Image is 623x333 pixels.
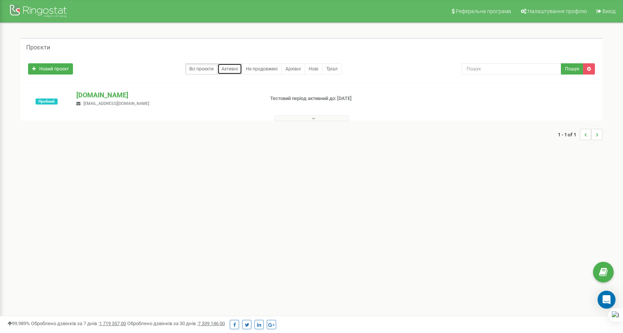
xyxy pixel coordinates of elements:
h5: Проєкти [26,44,50,51]
a: Нові [305,63,323,75]
span: Налаштування профілю [528,8,587,14]
span: [EMAIL_ADDRESS][DOMAIN_NAME] [83,101,149,106]
span: Оброблено дзвінків за 7 днів : [31,321,126,326]
span: 99,989% [7,321,30,326]
a: Архівні [281,63,305,75]
span: Реферальна програма [456,8,511,14]
a: Не продовжені [242,63,282,75]
a: Тріал [322,63,342,75]
a: Всі проєкти [185,63,218,75]
button: Пошук [561,63,583,75]
a: Новий проєкт [28,63,73,75]
div: Open Intercom Messenger [598,291,616,309]
nav: ... [558,121,602,148]
p: Тестовий період активний до: [DATE] [270,95,403,102]
u: 1 719 357,00 [99,321,126,326]
span: 1 - 1 of 1 [558,129,580,140]
u: 7 339 146,00 [198,321,225,326]
a: Активні [217,63,242,75]
span: Вихід [602,8,616,14]
p: [DOMAIN_NAME] [76,90,258,100]
span: Пробний [36,99,58,105]
span: Оброблено дзвінків за 30 днів : [127,321,225,326]
input: Пошук [462,63,561,75]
